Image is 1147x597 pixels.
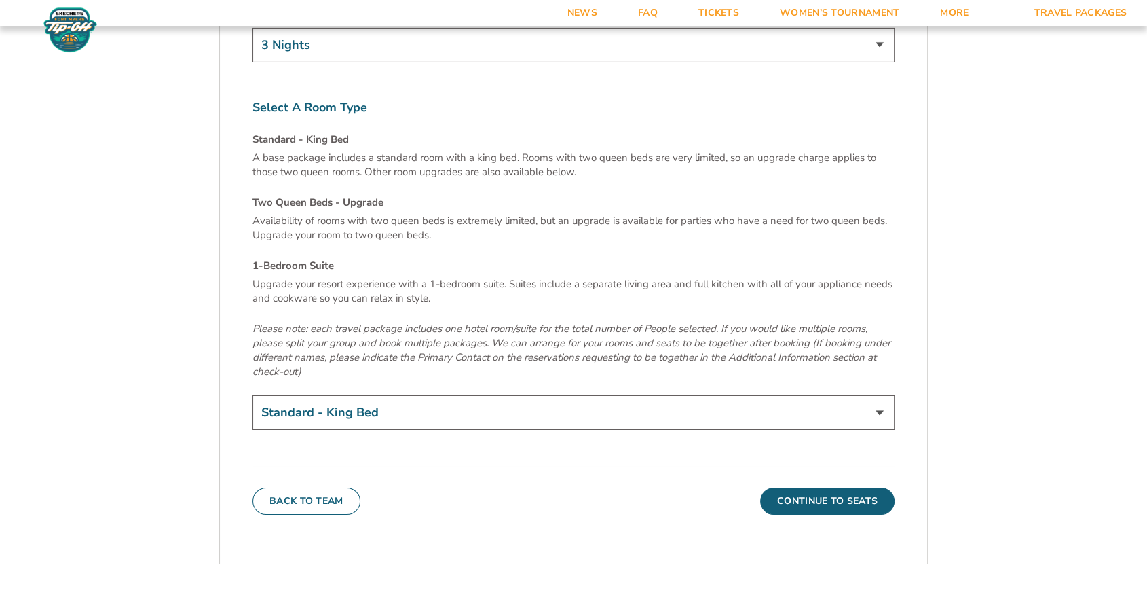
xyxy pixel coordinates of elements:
h4: Two Queen Beds - Upgrade [252,196,895,210]
button: Continue To Seats [760,488,895,515]
img: Fort Myers Tip-Off [41,7,100,53]
p: A base package includes a standard room with a king bed. Rooms with two queen beds are very limit... [252,151,895,179]
label: Select A Room Type [252,99,895,116]
h4: Standard - King Bed [252,132,895,147]
h4: 1-Bedroom Suite [252,259,895,273]
em: Please note: each travel package includes one hotel room/suite for the total number of People sel... [252,322,890,378]
button: Back To Team [252,488,360,515]
p: Availability of rooms with two queen beds is extremely limited, but an upgrade is available for p... [252,214,895,242]
p: Upgrade your resort experience with a 1-bedroom suite. Suites include a separate living area and ... [252,277,895,306]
